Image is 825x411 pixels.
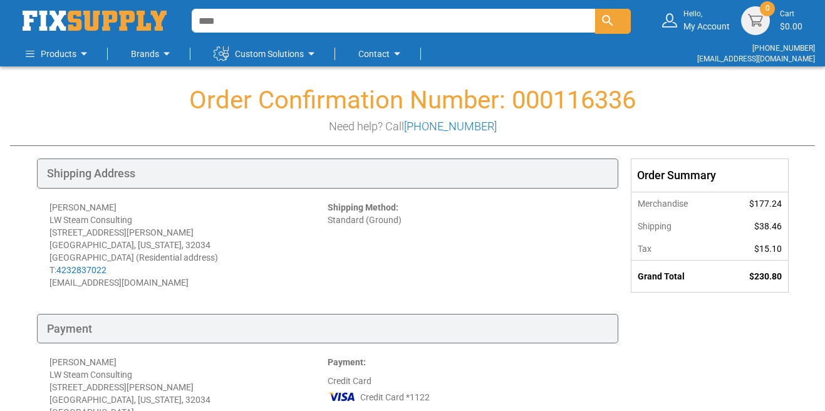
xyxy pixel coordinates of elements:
[328,357,366,367] strong: Payment:
[10,86,815,114] h1: Order Confirmation Number: 000116336
[404,120,497,133] a: [PHONE_NUMBER]
[631,237,722,261] th: Tax
[683,9,730,32] div: My Account
[358,41,405,66] a: Contact
[683,9,730,19] small: Hello,
[595,9,631,34] button: Search
[749,199,782,209] span: $177.24
[26,41,91,66] a: Products
[780,21,802,31] span: $0.00
[765,3,770,14] span: 0
[754,221,782,231] span: $38.46
[752,44,815,53] a: [PHONE_NUMBER]
[697,55,815,63] a: [EMAIL_ADDRESS][DOMAIN_NAME]
[780,9,802,19] small: Cart
[214,41,319,66] a: Custom Solutions
[631,159,788,192] div: Order Summary
[37,314,618,344] div: Payment
[23,11,167,31] a: store logo
[360,391,430,403] span: Credit Card *1122
[328,387,356,406] img: VI
[631,215,722,237] th: Shipping
[754,244,782,254] span: $15.10
[749,271,782,281] span: $230.80
[328,201,606,289] div: Standard (Ground)
[56,265,106,275] a: 4232837022
[131,41,174,66] a: Brands
[23,11,167,31] img: Fix Industrial Supply
[328,202,398,212] strong: Shipping Method:
[49,201,328,289] div: [PERSON_NAME] LW Steam Consulting [STREET_ADDRESS][PERSON_NAME] [GEOGRAPHIC_DATA], [US_STATE], 32...
[638,271,685,281] strong: Grand Total
[37,159,618,189] div: Shipping Address
[10,120,815,133] h3: Need help? Call
[631,192,722,215] th: Merchandise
